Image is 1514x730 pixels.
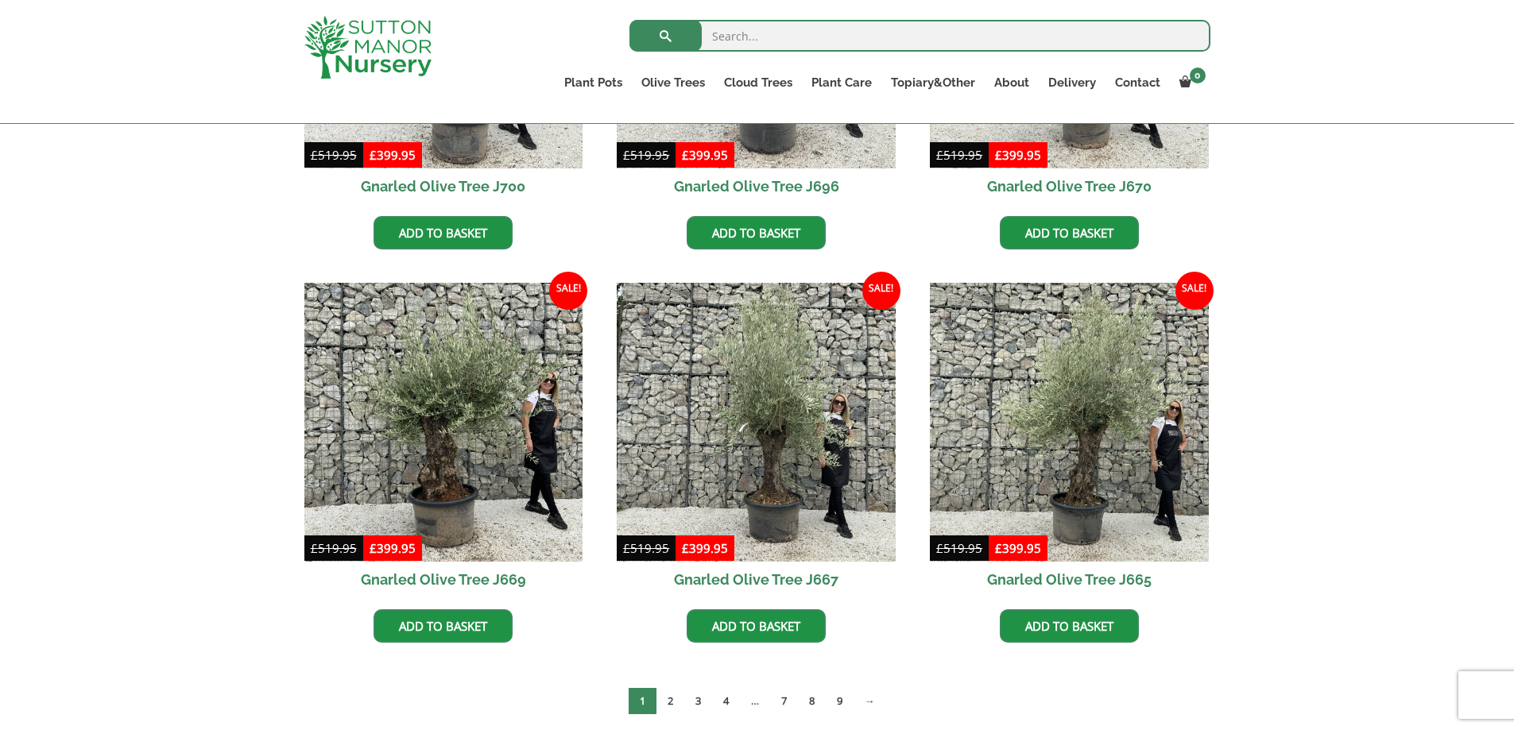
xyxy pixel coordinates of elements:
a: Add to basket: “Gnarled Olive Tree J670” [1000,216,1139,249]
h2: Gnarled Olive Tree J667 [617,562,896,597]
a: Olive Trees [632,71,714,94]
span: Sale! [549,272,587,310]
a: Add to basket: “Gnarled Olive Tree J665” [1000,609,1139,643]
a: About [985,71,1039,94]
a: Add to basket: “Gnarled Olive Tree J696” [687,216,826,249]
img: Gnarled Olive Tree J667 [617,283,896,562]
span: £ [936,540,943,556]
input: Search... [629,20,1210,52]
bdi: 399.95 [682,147,728,163]
bdi: 519.95 [623,540,669,556]
h2: Gnarled Olive Tree J700 [304,168,583,204]
bdi: 399.95 [682,540,728,556]
a: Page 7 [770,688,798,714]
h2: Gnarled Olive Tree J665 [930,562,1209,597]
a: Topiary&Other [881,71,985,94]
bdi: 399.95 [995,540,1041,556]
bdi: 399.95 [370,147,416,163]
img: Gnarled Olive Tree J669 [304,283,583,562]
h2: Gnarled Olive Tree J696 [617,168,896,204]
img: logo [304,16,432,79]
bdi: 399.95 [995,147,1041,163]
a: Page 9 [826,688,854,714]
span: £ [995,147,1002,163]
a: Add to basket: “Gnarled Olive Tree J700” [374,216,513,249]
bdi: 399.95 [370,540,416,556]
bdi: 519.95 [623,147,669,163]
span: … [740,688,770,714]
span: £ [311,540,318,556]
span: Sale! [862,272,900,310]
a: Contact [1105,71,1170,94]
span: £ [682,147,689,163]
bdi: 519.95 [311,540,357,556]
bdi: 519.95 [311,147,357,163]
span: £ [311,147,318,163]
span: £ [623,540,630,556]
a: Sale! Gnarled Olive Tree J665 [930,283,1209,597]
a: Delivery [1039,71,1105,94]
nav: Product Pagination [304,687,1210,720]
bdi: 519.95 [936,540,982,556]
a: → [854,688,886,714]
a: Page 4 [712,688,740,714]
bdi: 519.95 [936,147,982,163]
a: Add to basket: “Gnarled Olive Tree J669” [374,609,513,643]
span: £ [682,540,689,556]
span: £ [370,147,377,163]
span: Sale! [1175,272,1214,310]
a: Plant Pots [555,71,632,94]
a: Cloud Trees [714,71,802,94]
span: Page 1 [629,688,656,714]
a: Add to basket: “Gnarled Olive Tree J667” [687,609,826,643]
span: £ [370,540,377,556]
h2: Gnarled Olive Tree J670 [930,168,1209,204]
h2: Gnarled Olive Tree J669 [304,562,583,597]
img: Gnarled Olive Tree J665 [930,283,1209,562]
a: Sale! Gnarled Olive Tree J667 [617,283,896,597]
a: Page 2 [656,688,684,714]
a: 0 [1170,71,1210,94]
a: Sale! Gnarled Olive Tree J669 [304,283,583,597]
a: Page 3 [684,688,712,714]
span: £ [995,540,1002,556]
span: 0 [1190,68,1206,83]
a: Plant Care [802,71,881,94]
span: £ [936,147,943,163]
a: Page 8 [798,688,826,714]
span: £ [623,147,630,163]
